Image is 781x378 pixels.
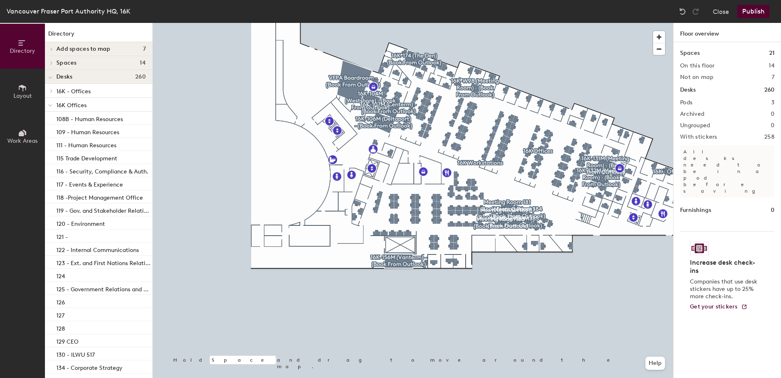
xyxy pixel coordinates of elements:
[680,206,711,215] h1: Furnishings
[7,137,38,144] span: Work Areas
[56,139,116,149] p: 111 - Human Resources
[56,218,105,227] p: 120 - Environment
[713,5,729,18] button: Close
[56,231,68,241] p: 121 -
[771,111,774,117] h2: 0
[771,99,774,106] h2: 3
[143,46,146,52] span: 7
[56,362,123,371] p: 134 - Corporate Strategy
[56,74,72,80] span: Desks
[56,336,78,345] p: 129 CEO
[769,49,774,58] h1: 21
[135,74,146,80] span: 260
[56,113,123,123] p: 108B - Human Resources
[680,145,774,198] p: All desks need to be in a pod before saving
[7,6,130,16] div: Vancouver Fraser Port Authority HQ, 16K
[771,206,774,215] h1: 0
[769,63,774,69] h2: 14
[13,92,32,99] span: Layout
[680,99,692,106] h2: Pods
[56,153,117,162] p: 115 Trade Development
[680,49,700,58] h1: Spaces
[690,303,738,310] span: Get your stickers
[56,257,151,267] p: 123 - Ext. and First Nations Relation
[764,85,774,94] h1: 260
[56,297,65,306] p: 126
[690,304,748,310] a: Get your stickers
[674,23,781,42] h1: Floor overview
[737,5,770,18] button: Publish
[680,74,713,81] h2: Not on map
[56,310,65,319] p: 127
[680,122,710,129] h2: Ungrouped
[772,74,774,81] h2: 7
[10,47,35,54] span: Directory
[56,244,139,254] p: 122 - Internal Communications
[690,241,709,255] img: Sticker logo
[56,102,87,109] span: 16K Offices
[56,126,119,136] p: 109 - Human Resources
[56,46,111,52] span: Add spaces to map
[680,111,704,117] h2: Archived
[680,63,715,69] h2: On this floor
[680,85,696,94] h1: Desks
[56,323,65,332] p: 128
[56,60,77,66] span: Spaces
[645,357,665,370] button: Help
[56,192,143,201] p: 118 -Project Management Office
[140,60,146,66] span: 14
[56,270,65,280] p: 124
[680,134,717,140] h2: With stickers
[45,29,152,42] h1: Directory
[56,283,151,293] p: 125 - Government Relations and External Affairs
[692,7,700,16] img: Redo
[678,7,687,16] img: Undo
[764,134,774,140] h2: 258
[771,122,774,129] h2: 0
[56,349,95,358] p: 130 - ILWU 517
[690,259,760,275] h4: Increase desk check-ins
[56,88,91,95] span: 16K - Offices
[56,179,123,188] p: 117 - Events & Experience
[690,278,760,300] p: Companies that use desk stickers have up to 25% more check-ins.
[56,166,148,175] p: 116 - Security, Compliance & Auth.
[56,205,151,214] p: 119 - Gov. and Stakeholder Relations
